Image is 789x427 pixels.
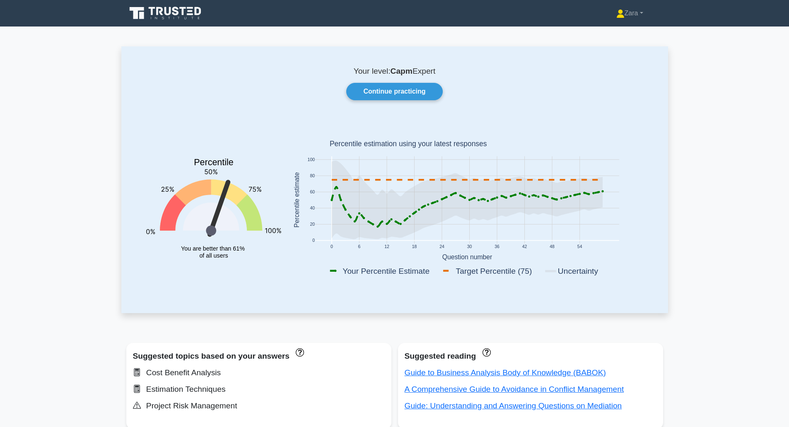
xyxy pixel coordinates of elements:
text: 24 [439,245,444,249]
text: 0 [312,239,315,243]
text: 6 [358,245,360,249]
text: 36 [495,245,499,249]
a: Guide to Business Analysis Body of Knowledge (BABOK) [405,368,606,377]
text: 30 [467,245,472,249]
text: 80 [310,174,315,178]
a: These topics have been answered less than 50% correct. Topics disapear when you answer questions ... [294,347,304,356]
div: Project Risk Management [133,399,385,413]
a: Continue practicing [346,83,442,100]
div: Cost Benefit Analysis [133,366,385,379]
text: 0 [330,245,333,249]
text: 100 [307,157,315,162]
p: Your level: Expert [141,66,648,76]
text: 18 [412,245,417,249]
text: 48 [550,245,555,249]
tspan: You are better than 61% [181,245,245,252]
text: 12 [384,245,389,249]
text: 54 [577,245,582,249]
div: Estimation Techniques [133,383,385,396]
text: 20 [310,222,315,227]
a: A Comprehensive Guide to Avoidance in Conflict Management [405,385,624,393]
text: 60 [310,190,315,195]
text: 40 [310,206,315,211]
text: 42 [522,245,527,249]
tspan: of all users [199,252,228,259]
a: Guide: Understanding and Answering Questions on Mediation [405,401,622,410]
text: Percentile [194,158,234,168]
div: Suggested reading [405,350,656,363]
b: Capm [391,67,413,75]
text: Percentile estimation using your latest responses [329,140,487,148]
a: Zara [596,5,663,22]
text: Percentile estimate [293,172,300,228]
div: Suggested topics based on your answers [133,350,385,363]
a: These concepts have been answered less than 50% correct. The guides disapear when you answer ques... [480,347,490,356]
text: Question number [442,253,492,261]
